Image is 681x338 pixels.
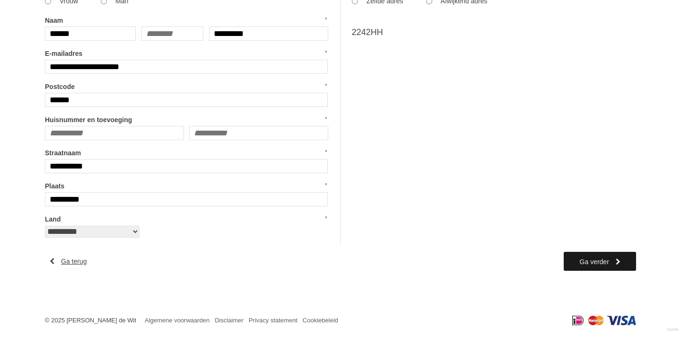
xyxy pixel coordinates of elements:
[145,317,210,324] a: Algemene voorwaarden
[45,317,136,324] span: © 2025 [PERSON_NAME] de Wit
[45,114,328,126] label: Huisnummer en toevoeging
[352,27,383,37] span: 2242HH
[45,15,328,27] label: Naam
[45,81,328,93] label: Postcode
[572,316,584,325] img: iDeal
[45,180,328,192] label: Plaats
[45,48,328,60] label: E-mailadres
[50,252,87,271] a: Ga terug
[667,324,679,336] a: Divide
[564,252,636,271] a: Ga verder
[249,317,297,324] a: Privacy statement
[215,317,244,324] a: Disclaimer
[45,213,328,225] label: Land
[588,316,604,325] img: Mastercard
[303,317,338,324] a: Cookiebeleid
[607,316,637,325] img: Visa
[45,147,328,159] label: Straatnaam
